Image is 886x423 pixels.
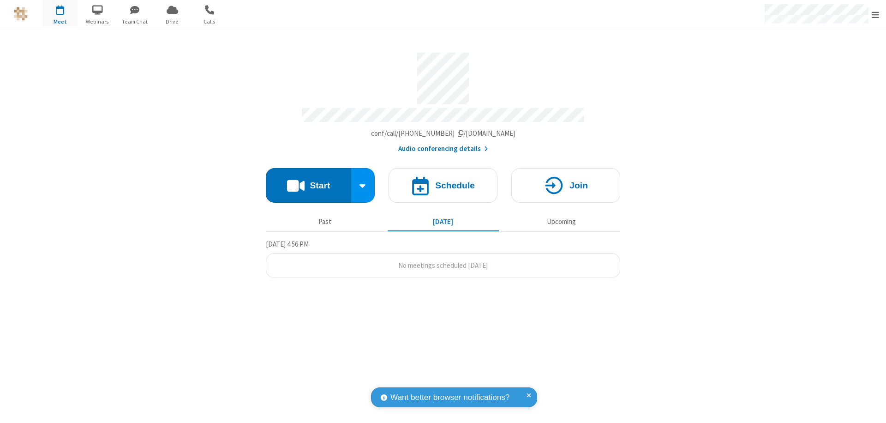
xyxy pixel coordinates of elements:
[266,240,309,248] span: [DATE] 4:56 PM
[506,213,617,230] button: Upcoming
[118,18,152,26] span: Team Chat
[266,46,620,154] section: Account details
[569,181,588,190] h4: Join
[266,239,620,278] section: Today's Meetings
[371,128,515,139] button: Copy my meeting room linkCopy my meeting room link
[269,213,381,230] button: Past
[390,392,509,404] span: Want better browser notifications?
[80,18,115,26] span: Webinars
[266,168,351,203] button: Start
[389,168,497,203] button: Schedule
[155,18,190,26] span: Drive
[14,7,28,21] img: QA Selenium DO NOT DELETE OR CHANGE
[371,129,515,138] span: Copy my meeting room link
[435,181,475,190] h4: Schedule
[192,18,227,26] span: Calls
[511,168,620,203] button: Join
[310,181,330,190] h4: Start
[351,168,375,203] div: Start conference options
[398,144,488,154] button: Audio conferencing details
[43,18,78,26] span: Meet
[388,213,499,230] button: [DATE]
[398,261,488,270] span: No meetings scheduled [DATE]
